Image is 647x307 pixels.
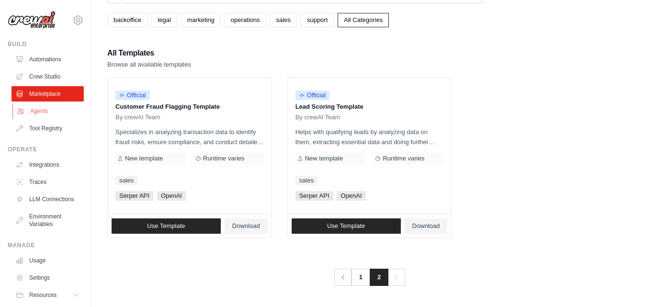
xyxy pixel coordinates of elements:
a: Integrations [11,157,84,172]
span: Download [232,222,260,230]
a: 1 [351,269,370,286]
a: backoffice [107,13,148,27]
a: Automations [11,52,84,67]
span: Runtime varies [383,155,424,162]
p: Browse all available templates [107,60,191,69]
img: Logo [8,11,56,29]
span: Serper API [115,191,153,201]
a: legal [151,13,177,27]
span: By crewAI Team [295,114,341,121]
a: Usage [11,253,84,268]
div: Operate [8,146,84,153]
span: OpenAI [337,191,366,201]
p: Lead Scoring Template [295,102,444,112]
a: sales [270,13,297,27]
a: LLM Connections [11,192,84,207]
span: Resources [29,291,57,299]
h2: All Templates [107,46,191,60]
p: Specializes in analyzing transaction data to identify fraud risks, ensure compliance, and conduct... [115,127,264,147]
a: Traces [11,174,84,190]
button: Resources [11,287,84,303]
a: All Categories [338,13,389,27]
span: Official [115,91,150,100]
a: Use Template [292,218,401,234]
span: New template [305,155,343,162]
div: Manage [8,241,84,249]
nav: Pagination [334,269,405,286]
a: sales [295,176,318,185]
span: 2 [370,269,388,286]
span: Use Template [327,222,365,230]
a: Tool Registry [11,121,84,136]
a: operations [225,13,266,27]
a: sales [115,176,137,185]
a: Marketplace [11,86,84,102]
a: support [301,13,334,27]
span: Use Template [147,222,185,230]
span: OpenAI [157,191,186,201]
a: Environment Variables [11,209,84,232]
a: Download [225,218,268,234]
a: marketing [181,13,221,27]
a: Crew Studio [11,69,84,84]
span: Official [295,91,330,100]
a: Download [405,218,448,234]
span: Serper API [295,191,333,201]
a: Agents [12,103,85,119]
a: Settings [11,270,84,285]
span: Runtime varies [203,155,245,162]
span: By crewAI Team [115,114,160,121]
p: Customer Fraud Flagging Template [115,102,264,112]
a: Use Template [112,218,221,234]
span: Download [412,222,440,230]
p: Helps with qualifying leads by analyzing data on them, extracting essential data and doing furthe... [295,127,444,147]
span: New template [125,155,163,162]
div: Build [8,40,84,48]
